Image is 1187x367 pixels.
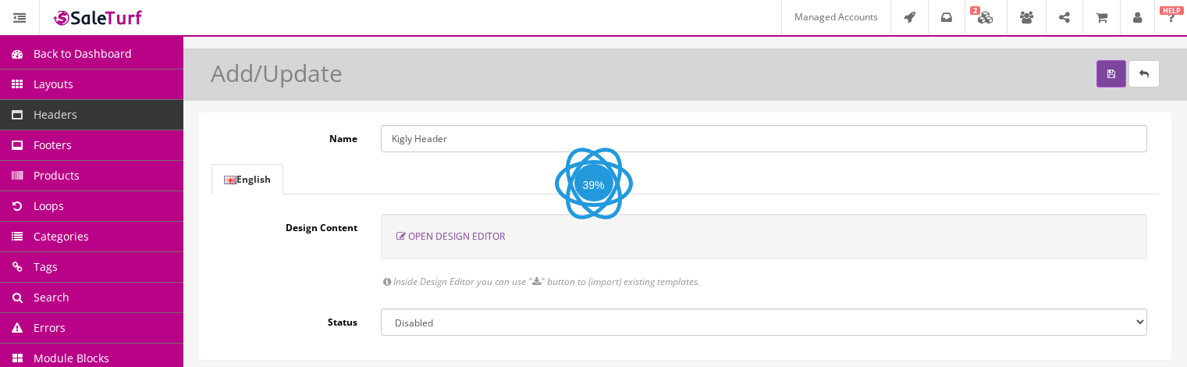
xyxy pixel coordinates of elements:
span: Back to Dashboard [34,46,132,61]
span: Products [34,168,80,183]
span: Categories [34,229,89,244]
span: Footers [34,137,72,152]
span: Tags [34,259,58,274]
span: HELP [1160,6,1184,15]
label: Name [211,125,369,146]
img: English [224,176,236,184]
label: Status [211,308,369,330]
a: English [211,164,283,194]
span: Errors [34,320,66,335]
span: Headers [34,107,77,122]
span: Loops [34,198,64,213]
span: Module Blocks [34,351,109,365]
span: 2 [970,6,980,15]
span: Open Design Editor [408,230,505,243]
span: Layouts [34,77,73,91]
span: Search [34,290,69,305]
label: Design Content [211,214,369,235]
div: Inside Design Editor you can use " " button to (import) existing templates. [381,275,1147,289]
a: Open Design Editor [396,230,505,243]
img: SaleTurf [52,7,145,28]
input: Name [381,125,1147,152]
h1: Add/Update [211,60,343,86]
